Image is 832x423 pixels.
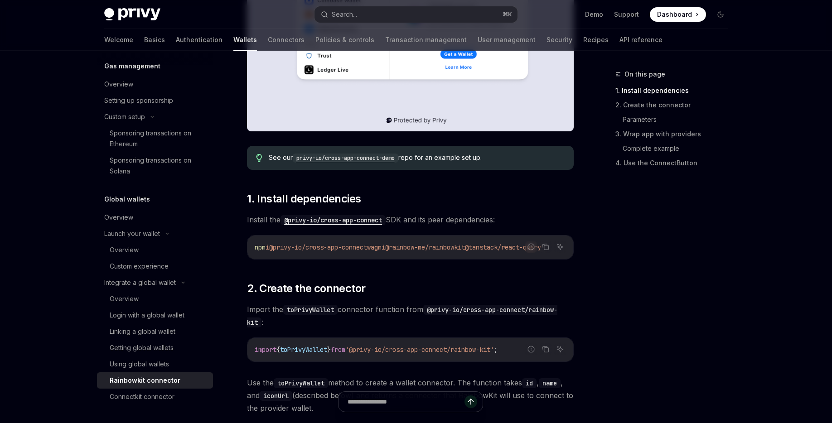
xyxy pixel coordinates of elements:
[255,243,266,251] span: npm
[583,29,609,51] a: Recipes
[615,127,735,141] a: 3. Wrap app with providers
[385,243,465,251] span: @rainbow-me/rainbowkit
[522,378,537,388] code: id
[97,109,213,125] button: Custom setup
[385,29,467,51] a: Transaction management
[104,61,160,72] h5: Gas management
[97,389,213,405] a: Connectkit connector
[104,194,150,205] h5: Global wallets
[247,213,574,226] span: Install the SDK and its peer dependencies:
[280,346,327,354] span: toPrivyWallet
[657,10,692,19] span: Dashboard
[97,356,213,372] a: Using global wallets
[713,7,728,22] button: Toggle dark mode
[97,340,213,356] a: Getting global wallets
[144,29,165,51] a: Basics
[503,11,512,18] span: ⌘ K
[327,346,331,354] span: }
[332,9,357,20] div: Search...
[110,155,208,177] div: Sponsoring transactions on Solana
[293,154,398,163] code: privy-io/cross-app-connect-demo
[110,391,174,402] div: Connectkit connector
[315,29,374,51] a: Policies & controls
[247,303,574,328] span: Import the connector function from :
[614,10,639,19] a: Support
[110,326,175,337] div: Linking a global wallet
[110,359,169,370] div: Using global wallets
[97,152,213,179] a: Sponsoring transactions on Solana
[97,372,213,389] a: Rainbowkit connector
[314,6,518,23] button: Search...⌘K
[256,154,262,162] svg: Tip
[104,29,133,51] a: Welcome
[367,243,385,251] span: wagmi
[540,241,551,253] button: Copy the contents from the code block
[97,242,213,258] a: Overview
[97,92,213,109] a: Setting up sponsorship
[619,29,663,51] a: API reference
[615,141,735,156] a: Complete example
[104,212,133,223] div: Overview
[176,29,223,51] a: Authentication
[110,375,180,386] div: Rainbowkit connector
[247,281,365,296] span: 2. Create the connector
[348,392,464,412] input: Ask a question...
[624,69,665,80] span: On this page
[283,305,338,315] code: toPrivyWallet
[554,343,566,355] button: Ask AI
[233,29,257,51] a: Wallets
[266,243,269,251] span: i
[615,156,735,170] a: 4. Use the ConnectButton
[110,293,139,304] div: Overview
[478,29,536,51] a: User management
[615,83,735,98] a: 1. Install dependencies
[97,291,213,307] a: Overview
[281,215,386,225] code: @privy-io/cross-app-connect
[104,95,173,106] div: Setting up sponsorship
[110,128,208,149] div: Sponsoring transactions on Ethereum
[547,29,572,51] a: Security
[97,209,213,226] a: Overview
[110,245,139,255] div: Overview
[539,378,561,388] code: name
[247,305,557,327] code: @privy-io/cross-app-connect/rainbow-kit
[274,378,328,388] code: toPrivyWallet
[97,274,213,291] button: Integrate a global wallet
[525,343,537,355] button: Report incorrect code
[97,226,213,242] button: Launch your wallet
[281,215,386,224] a: @privy-io/cross-app-connect
[110,261,169,272] div: Custom experience
[269,243,367,251] span: @privy-io/cross-app-connect
[464,395,477,408] button: Send message
[247,192,361,206] span: 1. Install dependencies
[97,76,213,92] a: Overview
[104,277,176,288] div: Integrate a global wallet
[331,346,345,354] span: from
[276,346,280,354] span: {
[255,346,276,354] span: import
[465,243,541,251] span: @tanstack/react-query
[268,29,305,51] a: Connectors
[650,7,706,22] a: Dashboard
[269,153,565,163] span: See our repo for an example set up.
[104,8,160,21] img: dark logo
[615,112,735,127] a: Parameters
[97,307,213,323] a: Login with a global wallet
[345,346,494,354] span: '@privy-io/cross-app-connect/rainbow-kit'
[494,346,498,354] span: ;
[97,323,213,340] a: Linking a global wallet
[525,241,537,253] button: Report incorrect code
[110,342,174,353] div: Getting global wallets
[110,310,184,321] div: Login with a global wallet
[247,376,574,414] span: Use the method to create a wallet connector. The function takes , , and (described below) and ret...
[104,228,160,239] div: Launch your wallet
[554,241,566,253] button: Ask AI
[97,258,213,274] a: Custom experience
[104,79,133,90] div: Overview
[293,154,398,161] a: privy-io/cross-app-connect-demo
[540,343,551,355] button: Copy the contents from the code block
[97,125,213,152] a: Sponsoring transactions on Ethereum
[615,98,735,112] a: 2. Create the connector
[585,10,603,19] a: Demo
[104,111,145,122] div: Custom setup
